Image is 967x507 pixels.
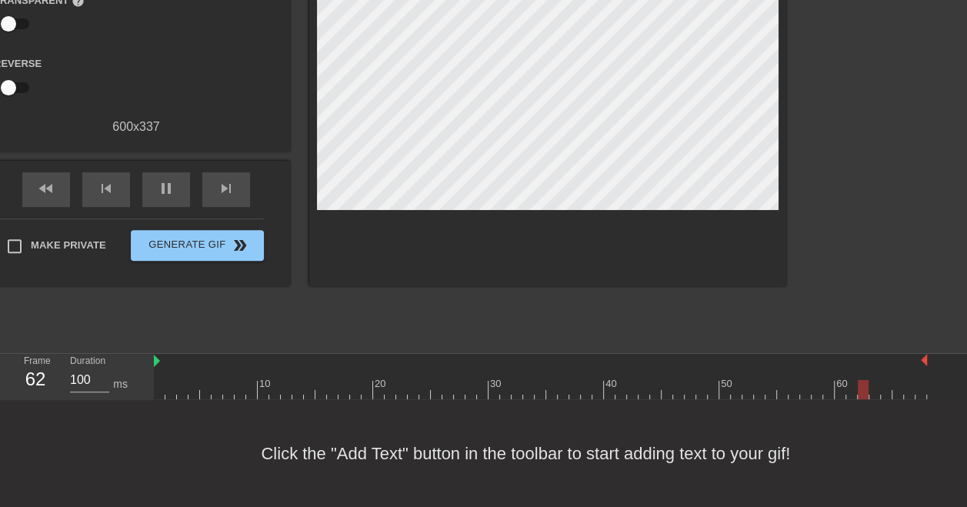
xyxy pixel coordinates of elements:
div: Frame [12,354,58,399]
span: double_arrow [231,236,249,255]
span: Make Private [31,238,106,253]
div: 40 [605,376,619,392]
label: Duration [70,357,105,366]
span: skip_previous [97,179,115,198]
img: bound-end.png [921,354,927,366]
div: ms [113,376,128,392]
div: 62 [24,365,47,393]
div: 30 [490,376,504,392]
div: 20 [375,376,388,392]
span: pause [157,179,175,198]
span: skip_next [217,179,235,198]
span: fast_rewind [37,179,55,198]
button: Generate Gif [131,230,264,261]
div: 50 [721,376,735,392]
div: 10 [259,376,273,392]
div: 60 [836,376,850,392]
span: Generate Gif [137,236,258,255]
